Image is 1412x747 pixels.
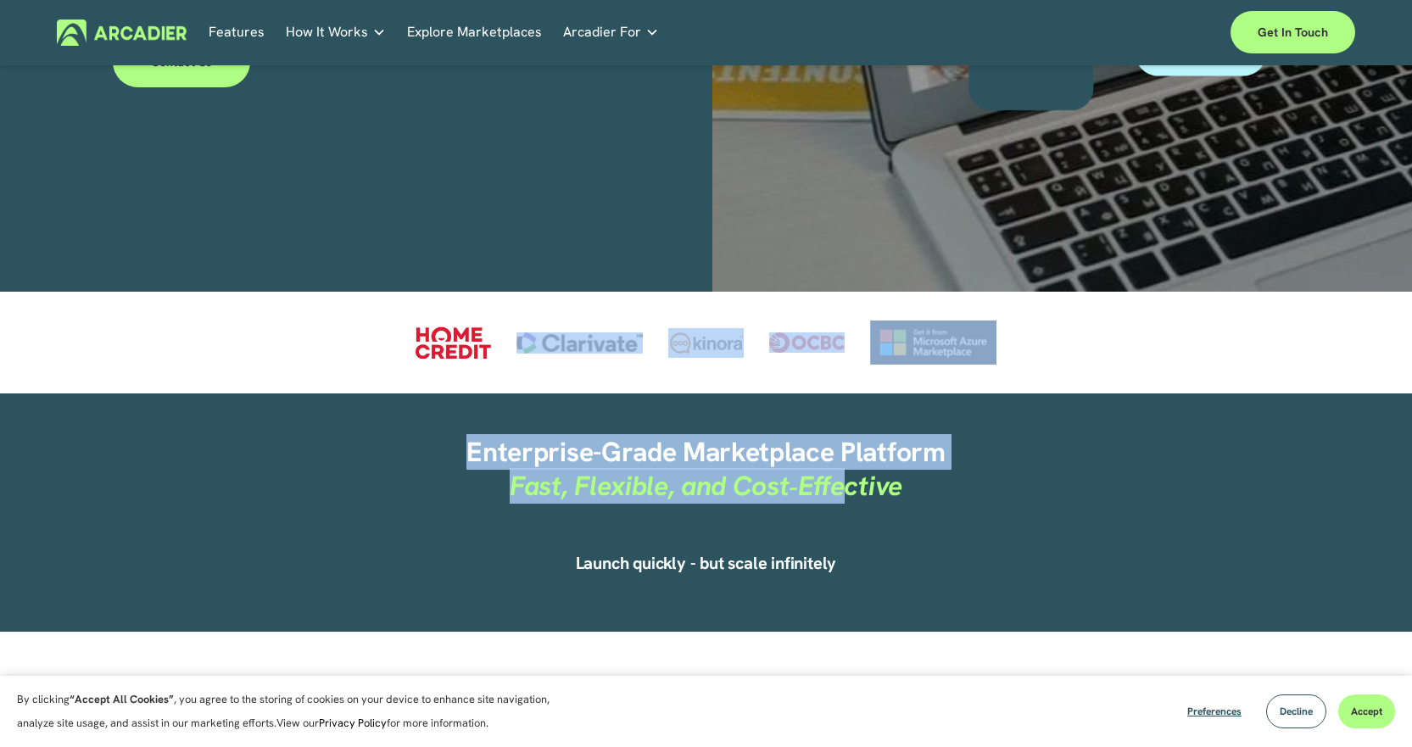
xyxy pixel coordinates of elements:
[563,20,659,46] a: folder dropdown
[286,20,368,44] span: How It Works
[70,692,174,706] strong: “Accept All Cookies”
[1327,666,1412,747] iframe: Chat Widget
[563,20,641,44] span: Arcadier For
[1266,694,1326,728] button: Decline
[17,688,568,735] p: By clicking , you agree to the storing of cookies on your device to enhance site navigation, anal...
[57,20,187,46] img: Arcadier
[407,20,542,46] a: Explore Marketplaces
[1187,705,1242,718] span: Preferences
[319,716,387,730] a: Privacy Policy
[1175,694,1254,728] button: Preferences
[510,468,902,504] em: Fast, Flexible, and Cost‑Effective
[1280,705,1313,718] span: Decline
[209,20,265,46] a: Features
[1231,11,1355,53] a: Get in touch
[286,20,386,46] a: folder dropdown
[576,552,837,574] strong: Launch quickly - but scale infinitely
[466,434,945,470] strong: Enterprise-Grade Marketplace Platform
